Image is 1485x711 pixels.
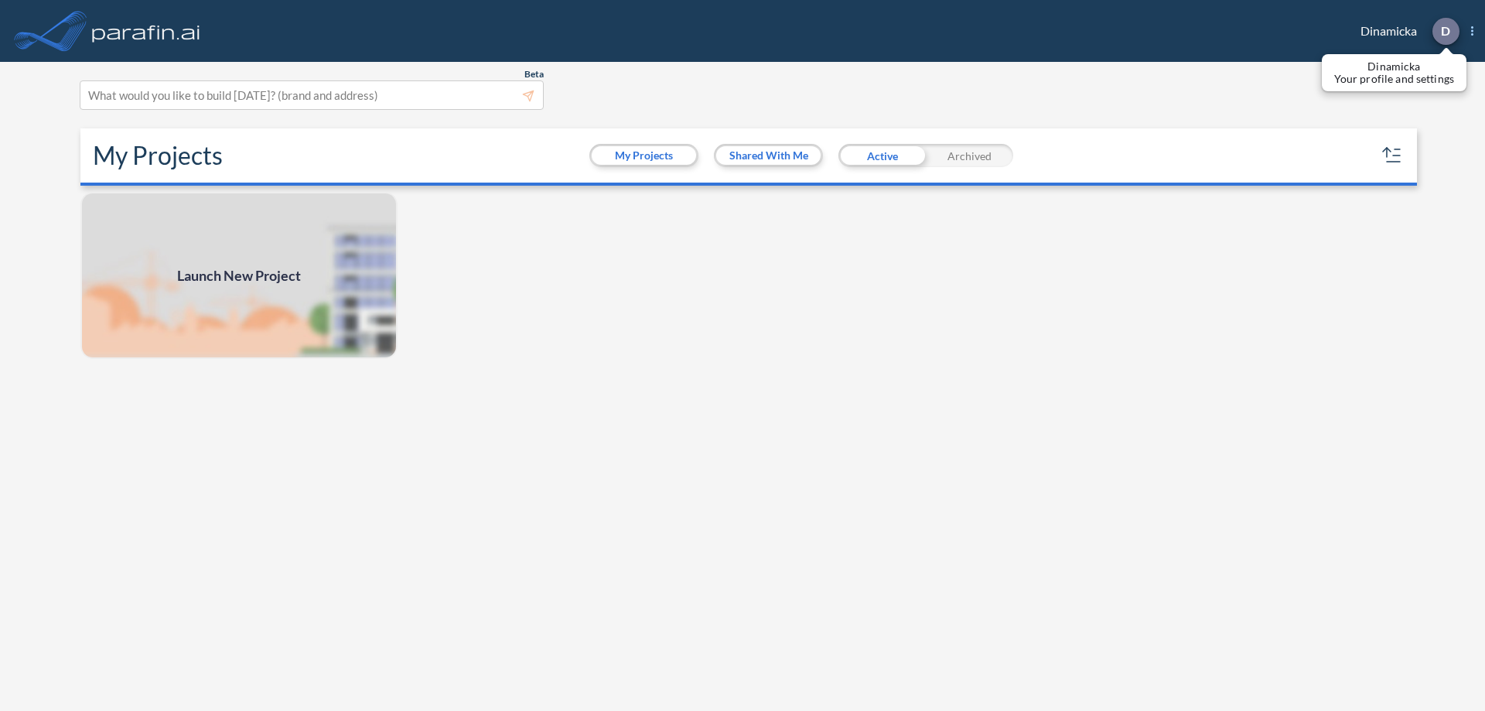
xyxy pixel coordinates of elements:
[89,15,203,46] img: logo
[177,265,301,286] span: Launch New Project
[1334,60,1454,73] p: Dinamicka
[1380,143,1405,168] button: sort
[838,144,926,167] div: Active
[80,192,398,359] a: Launch New Project
[80,192,398,359] img: add
[1337,18,1473,45] div: Dinamicka
[716,146,821,165] button: Shared With Me
[93,141,223,170] h2: My Projects
[592,146,696,165] button: My Projects
[1441,24,1450,38] p: D
[1334,73,1454,85] p: Your profile and settings
[926,144,1013,167] div: Archived
[524,68,544,80] span: Beta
